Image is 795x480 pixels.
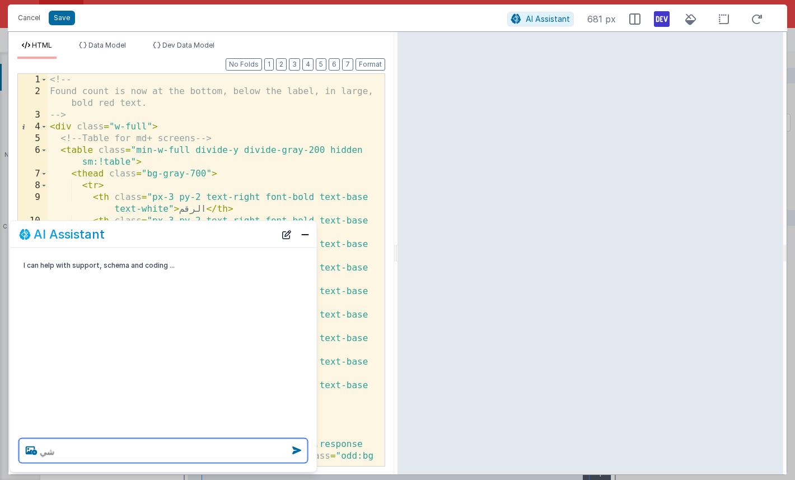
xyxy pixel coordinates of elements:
button: New Chat [279,226,294,242]
span: 681 px [587,12,616,26]
div: 10 [18,215,48,239]
button: 3 [289,58,300,71]
div: 4 [18,121,48,133]
button: 2 [276,58,287,71]
button: 7 [342,58,353,71]
button: Close [298,226,312,242]
span: Data Model [88,41,126,49]
span: Dev Data Model [162,41,214,49]
button: 4 [302,58,314,71]
div: 1 [18,74,48,86]
button: Cancel [12,10,46,26]
button: 5 [316,58,326,71]
button: AI Assistant [507,12,574,26]
span: HTML [32,41,52,49]
div: 9 [18,192,48,215]
button: Format [356,58,385,71]
button: 6 [329,58,340,71]
button: No Folds [226,58,262,71]
span: AI Assistant [526,14,570,24]
div: 6 [18,145,48,168]
h2: AI Assistant [34,227,105,241]
div: 8 [18,180,48,192]
div: 7 [18,168,48,180]
div: 5 [18,133,48,145]
div: 2 [18,86,48,109]
button: Save [49,11,75,25]
p: I can help with support, schema and coding ... [24,259,274,271]
button: 1 [264,58,274,71]
div: 3 [18,109,48,121]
